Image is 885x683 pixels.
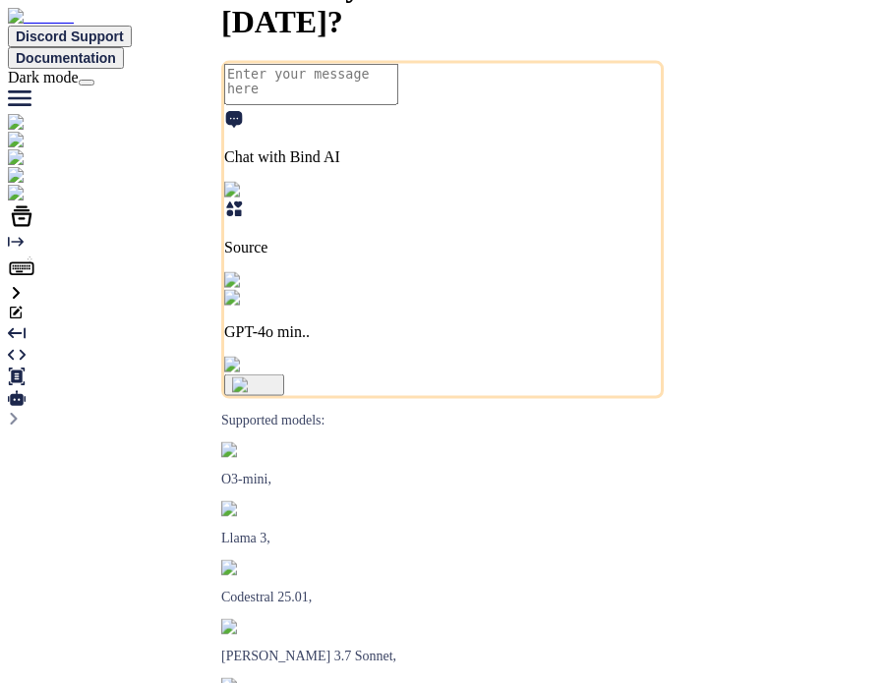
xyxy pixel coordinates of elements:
img: claude [221,619,273,635]
span: Documentation [16,50,116,66]
img: darkCloudIdeIcon [8,185,138,202]
button: Discord Support [8,26,132,47]
button: Documentation [8,47,124,69]
p: [PERSON_NAME] 3.7 Sonnet, [221,649,664,664]
img: attachment [224,357,309,374]
img: GPT-4 [221,442,273,458]
img: ai-studio [8,132,79,149]
img: Llama2 [221,501,279,517]
img: chat [8,149,50,167]
img: Bind AI [8,8,74,26]
img: icon [232,377,276,393]
p: Chat with Bind AI [224,148,661,166]
p: O3-mini, [221,472,664,487]
img: Pick Tools [224,182,306,199]
span: Dark mode [8,69,79,85]
p: GPT-4o min.. [224,323,661,341]
span: Discord Support [16,28,124,44]
img: GPT-4o mini [224,290,322,308]
p: Codestral 25.01, [221,590,664,605]
p: Source [224,239,661,256]
img: githubLight [8,167,98,185]
img: chat [8,114,50,132]
p: Llama 3, [221,531,664,546]
p: Supported models: [221,413,664,428]
img: Mistral-AI [221,560,296,576]
img: Pick Models [224,272,319,290]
